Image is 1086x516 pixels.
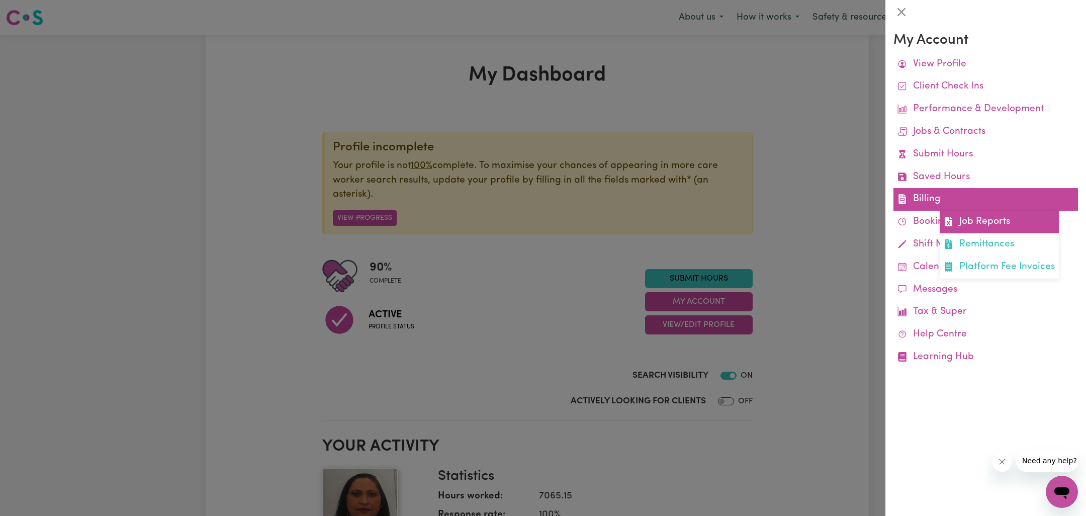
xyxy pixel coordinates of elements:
[893,143,1078,166] a: Submit Hours
[893,233,1078,256] a: Shift Notes
[940,256,1059,279] a: Platform Fee Invoices
[893,211,1078,233] a: Bookings
[893,188,1078,211] a: BillingJob ReportsRemittancesPlatform Fee Invoices
[893,32,1078,49] h3: My Account
[1016,450,1078,472] iframe: Message from company
[893,98,1078,121] a: Performance & Development
[992,452,1012,472] iframe: Close message
[1046,476,1078,508] iframe: Button to launch messaging window
[893,166,1078,189] a: Saved Hours
[940,211,1059,233] a: Job Reports
[893,53,1078,76] a: View Profile
[893,256,1078,279] a: Calendar
[893,301,1078,323] a: Tax & Super
[893,323,1078,346] a: Help Centre
[893,75,1078,98] a: Client Check Ins
[893,346,1078,369] a: Learning Hub
[893,279,1078,301] a: Messages
[893,121,1078,143] a: Jobs & Contracts
[940,233,1059,256] a: Remittances
[893,4,910,20] button: Close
